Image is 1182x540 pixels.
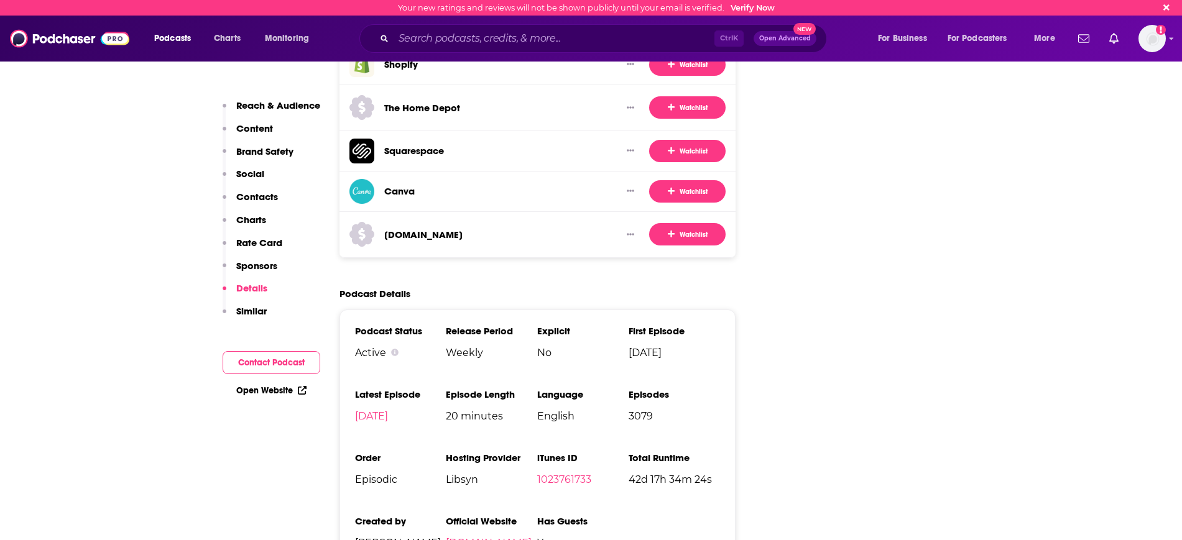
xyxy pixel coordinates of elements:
span: 3079 [629,410,720,422]
span: Libsyn [446,474,537,485]
button: Show More Button [622,185,639,197]
a: 1023761733 [537,474,591,485]
div: Search podcasts, credits, & more... [371,24,839,53]
a: Open Website [236,385,307,396]
h3: Release Period [446,325,537,337]
a: Charts [206,29,248,48]
button: Brand Safety [223,145,293,168]
h3: Has Guests [537,515,629,527]
span: No [537,347,629,359]
button: Show profile menu [1138,25,1166,52]
button: open menu [1025,29,1071,48]
h3: Hosting Provider [446,452,537,464]
span: Open Advanced [759,35,811,42]
span: English [537,410,629,422]
span: Ctrl K [714,30,744,47]
h3: Official Website [446,515,537,527]
img: Shopify logo [349,52,374,77]
h3: Order [355,452,446,464]
p: Details [236,282,267,294]
button: Details [223,282,267,305]
input: Search podcasts, credits, & more... [394,29,714,48]
svg: Email not verified [1156,25,1166,35]
span: Watchlist [668,186,708,196]
a: Squarespace [384,145,444,157]
span: Watchlist [668,146,708,156]
h3: Total Runtime [629,452,720,464]
button: Charts [223,214,266,237]
button: Rate Card [223,237,282,260]
p: Brand Safety [236,145,293,157]
span: Logged in as MelissaPS [1138,25,1166,52]
h3: Episodes [629,388,720,400]
span: Podcasts [154,30,191,47]
p: Content [236,122,273,134]
h3: Episode Length [446,388,537,400]
span: Watchlist [668,60,708,70]
span: 42d 17h 34m 24s [629,474,720,485]
img: Canva logo [349,179,374,204]
p: Social [236,168,264,180]
button: Reach & Audience [223,99,320,122]
a: Canva [384,185,415,197]
button: Open AdvancedNew [754,31,816,46]
button: Show More Button [622,144,639,157]
span: Watchlist [668,230,708,240]
a: Shopify [384,58,418,70]
span: Charts [214,30,241,47]
button: Show More Button [622,228,639,240]
button: Show More Button [622,101,639,114]
p: Sponsors [236,260,277,272]
h3: Created by [355,515,446,527]
button: Content [223,122,273,145]
a: Show notifications dropdown [1104,28,1124,49]
img: User Profile [1138,25,1166,52]
h3: iTunes ID [537,452,629,464]
span: More [1034,30,1055,47]
p: Contacts [236,191,278,203]
button: Watchlist [649,96,726,119]
button: open menu [869,29,943,48]
div: Your new ratings and reviews will not be shown publicly until your email is verified. [398,3,775,12]
a: Show notifications dropdown [1073,28,1094,49]
img: Squarespace logo [349,139,374,163]
button: Similar [223,305,267,328]
h3: Language [537,388,629,400]
span: For Podcasters [948,30,1007,47]
a: The Home Depot [384,102,460,114]
div: Active [355,347,446,359]
p: Rate Card [236,237,282,249]
button: Sponsors [223,260,277,283]
button: Contact Podcast [223,351,320,374]
span: Watchlist [668,103,708,113]
span: New [793,23,816,35]
a: Verify Now [731,3,775,12]
button: Show More Button [622,58,639,70]
button: Watchlist [649,140,726,162]
h3: First Episode [629,325,720,337]
p: Similar [236,305,267,317]
button: Watchlist [649,223,726,245]
button: Watchlist [649,53,726,76]
p: Charts [236,214,266,226]
span: Weekly [446,347,537,359]
span: Monitoring [265,30,309,47]
h3: Podcast Status [355,325,446,337]
a: [DATE] [355,410,388,422]
span: 20 minutes [446,410,537,422]
span: [DATE] [629,347,720,359]
a: Podchaser - Follow, Share and Rate Podcasts [10,27,129,50]
p: Reach & Audience [236,99,320,111]
h3: Explicit [537,325,629,337]
button: Social [223,168,264,191]
button: open menu [145,29,207,48]
a: [DOMAIN_NAME] [384,229,463,240]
